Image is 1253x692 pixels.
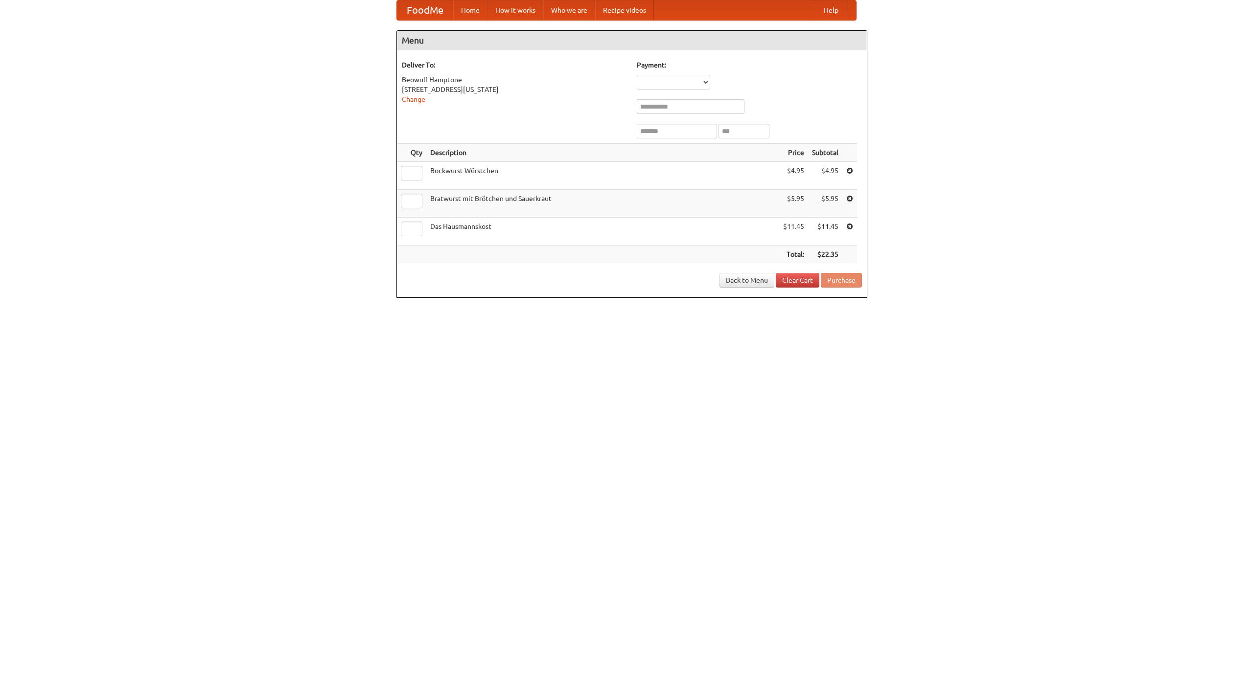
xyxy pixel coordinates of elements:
[779,246,808,264] th: Total:
[816,0,846,20] a: Help
[402,95,425,103] a: Change
[426,218,779,246] td: Das Hausmannskost
[776,273,819,288] a: Clear Cart
[808,218,842,246] td: $11.45
[779,190,808,218] td: $5.95
[487,0,543,20] a: How it works
[402,75,627,85] div: Beowulf Hamptone
[821,273,862,288] button: Purchase
[779,162,808,190] td: $4.95
[808,190,842,218] td: $5.95
[397,144,426,162] th: Qty
[453,0,487,20] a: Home
[779,218,808,246] td: $11.45
[808,246,842,264] th: $22.35
[397,31,867,50] h4: Menu
[779,144,808,162] th: Price
[397,0,453,20] a: FoodMe
[426,190,779,218] td: Bratwurst mit Brötchen und Sauerkraut
[402,85,627,94] div: [STREET_ADDRESS][US_STATE]
[402,60,627,70] h5: Deliver To:
[543,0,595,20] a: Who we are
[595,0,654,20] a: Recipe videos
[808,162,842,190] td: $4.95
[426,162,779,190] td: Bockwurst Würstchen
[719,273,774,288] a: Back to Menu
[426,144,779,162] th: Description
[808,144,842,162] th: Subtotal
[637,60,862,70] h5: Payment:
